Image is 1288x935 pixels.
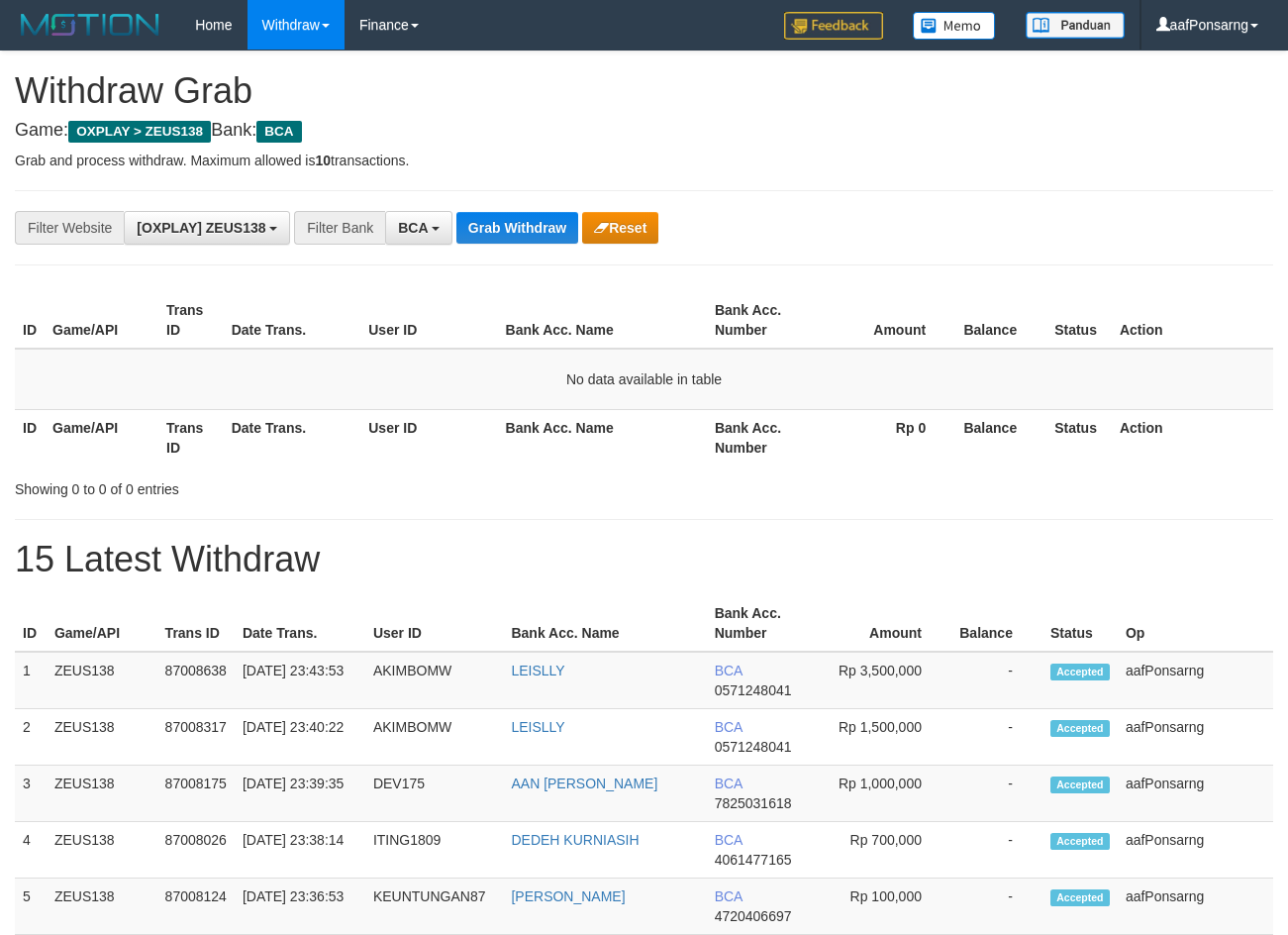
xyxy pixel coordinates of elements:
th: Bank Acc. Number [707,292,821,349]
img: MOTION_logo.png [15,10,165,40]
td: 87008026 [157,822,235,879]
th: Game/API [45,292,158,349]
th: Action [1112,409,1273,466]
button: Reset [582,212,658,244]
th: Trans ID [157,595,235,652]
span: Accepted [1050,889,1110,906]
img: Feedback.jpg [784,12,883,40]
th: Amount [819,595,951,652]
span: BCA [398,220,428,236]
td: DEV175 [365,766,504,822]
span: BCA [715,719,743,735]
th: Bank Acc. Name [503,595,706,652]
th: Balance [955,292,1046,349]
td: Rp 1,000,000 [819,766,951,822]
th: ID [15,292,45,349]
strong: 10 [315,153,331,168]
button: [OXPLAY] ZEUS138 [124,211,290,245]
th: User ID [360,292,497,349]
th: Status [1046,292,1112,349]
div: Filter Bank [294,211,385,245]
td: 87008638 [157,652,235,709]
td: KEUNTUNGAN87 [365,879,504,935]
span: OXPLAY > ZEUS138 [68,121,211,143]
th: ID [15,595,47,652]
td: 87008175 [157,766,235,822]
td: [DATE] 23:43:53 [235,652,365,709]
td: aafPonsarng [1118,879,1273,935]
td: aafPonsarng [1118,709,1273,766]
td: 4 [15,822,47,879]
th: Status [1042,595,1118,652]
a: AAN [PERSON_NAME] [511,776,657,791]
span: BCA [256,121,301,143]
span: Copy 0571248041 to clipboard [715,739,792,755]
span: Copy 7825031618 to clipboard [715,795,792,811]
h1: 15 Latest Withdraw [15,540,1273,579]
img: panduan.png [1026,12,1125,39]
th: User ID [360,409,497,466]
span: Copy 0571248041 to clipboard [715,682,792,698]
td: ZEUS138 [47,822,157,879]
span: BCA [715,776,743,791]
td: - [951,822,1042,879]
a: LEISLLY [511,663,564,678]
th: Bank Acc. Name [498,409,707,466]
span: Copy 4720406697 to clipboard [715,908,792,924]
a: [PERSON_NAME] [511,888,625,904]
th: Balance [951,595,1042,652]
td: - [951,879,1042,935]
td: Rp 1,500,000 [819,709,951,766]
th: Amount [821,292,956,349]
th: Action [1112,292,1273,349]
span: BCA [715,888,743,904]
td: AKIMBOMW [365,652,504,709]
div: Showing 0 to 0 of 0 entries [15,471,522,499]
th: Game/API [47,595,157,652]
h1: Withdraw Grab [15,71,1273,111]
span: Accepted [1050,777,1110,793]
td: 87008124 [157,879,235,935]
td: 5 [15,879,47,935]
td: - [951,766,1042,822]
span: [OXPLAY] ZEUS138 [137,220,265,236]
th: Rp 0 [821,409,956,466]
button: Grab Withdraw [456,212,578,244]
td: 87008317 [157,709,235,766]
th: Date Trans. [235,595,365,652]
td: Rp 700,000 [819,822,951,879]
td: Rp 100,000 [819,879,951,935]
td: aafPonsarng [1118,766,1273,822]
td: ZEUS138 [47,766,157,822]
td: 1 [15,652,47,709]
td: Rp 3,500,000 [819,652,951,709]
th: Op [1118,595,1273,652]
img: Button%20Memo.svg [913,12,996,40]
td: 3 [15,766,47,822]
th: Bank Acc. Name [498,292,707,349]
div: Filter Website [15,211,124,245]
th: Game/API [45,409,158,466]
th: ID [15,409,45,466]
td: ZEUS138 [47,709,157,766]
td: [DATE] 23:38:14 [235,822,365,879]
td: AKIMBOMW [365,709,504,766]
td: [DATE] 23:36:53 [235,879,365,935]
td: aafPonsarng [1118,652,1273,709]
th: Bank Acc. Number [707,595,819,652]
h4: Game: Bank: [15,121,1273,141]
td: aafPonsarng [1118,822,1273,879]
span: Accepted [1050,664,1110,680]
th: Trans ID [158,409,224,466]
td: ZEUS138 [47,879,157,935]
td: No data available in table [15,349,1273,410]
td: - [951,709,1042,766]
th: Trans ID [158,292,224,349]
span: BCA [715,832,743,848]
span: Copy 4061477165 to clipboard [715,852,792,868]
td: - [951,652,1042,709]
td: 2 [15,709,47,766]
span: BCA [715,663,743,678]
td: ITING1809 [365,822,504,879]
th: Date Trans. [224,409,361,466]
